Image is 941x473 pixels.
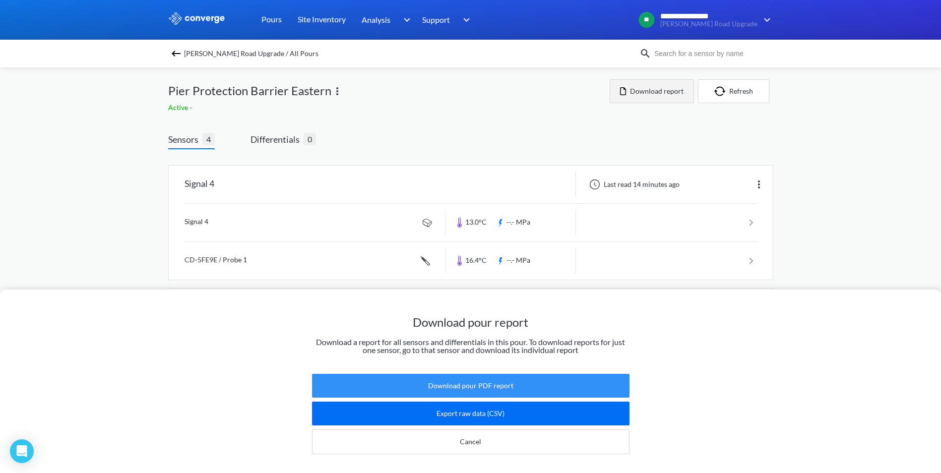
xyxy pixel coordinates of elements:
[660,20,757,28] span: [PERSON_NAME] Road Upgrade
[312,338,629,354] p: Download a report for all sensors and differentials in this pour. To download reports for just on...
[651,48,771,59] input: Search for a sensor by name
[312,429,629,454] button: Cancel
[312,374,629,398] button: Download pour PDF report
[457,14,473,26] img: downArrow.svg
[312,314,629,330] h1: Download pour report
[422,13,450,26] span: Support
[362,13,390,26] span: Analysis
[170,48,182,59] img: backspace.svg
[312,402,629,425] button: Export raw data (CSV)
[639,48,651,59] img: icon-search.svg
[168,12,226,25] img: logo_ewhite.svg
[184,47,318,60] span: [PERSON_NAME] Road Upgrade / All Pours
[757,14,773,26] img: downArrow.svg
[10,439,34,463] div: Open Intercom Messenger
[397,14,413,26] img: downArrow.svg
